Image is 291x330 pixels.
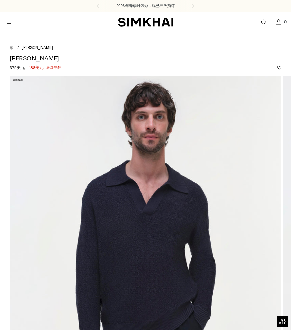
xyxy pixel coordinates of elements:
a: 打开搜索模式 [256,15,271,29]
font: [PERSON_NAME] [22,45,53,50]
font: / [17,45,19,50]
font: [PERSON_NAME] [10,54,59,62]
a: 家 [10,45,13,50]
a: 2026 年春季时装秀，现已开放预订 [116,3,175,9]
font: 2026 年春季时装秀，现已开放预订 [116,3,175,8]
font: 375美元 [10,65,25,70]
nav: 面包屑 [10,45,282,51]
a: 打开购物车模式 [271,15,285,29]
a: 辛凯 [118,17,173,27]
font: 0 [284,19,287,24]
font: 188美元 [29,65,44,70]
button: Add to Wishlist [277,66,281,70]
button: 打开菜单模式 [2,15,16,29]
